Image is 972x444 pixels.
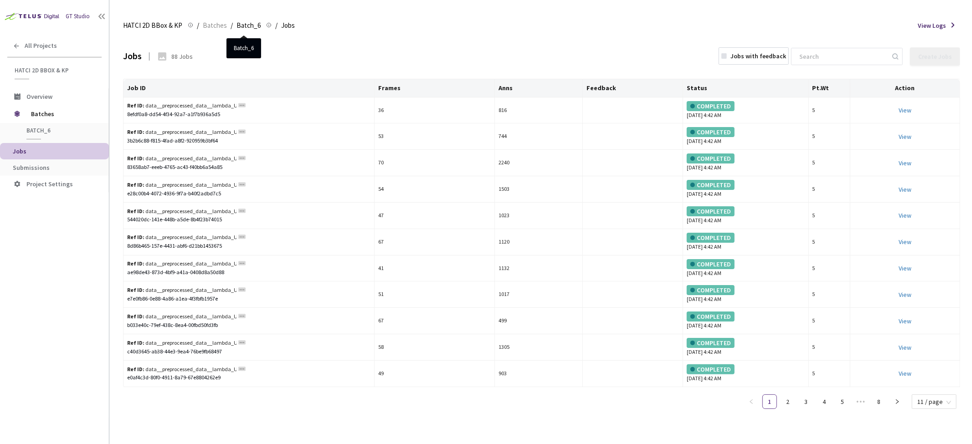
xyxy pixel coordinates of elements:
[683,79,808,97] th: Status
[26,127,94,134] span: Batch_6
[495,123,582,150] td: 744
[127,102,144,109] b: Ref ID:
[375,308,495,334] td: 67
[495,176,582,203] td: 1503
[687,206,735,216] div: COMPLETED
[687,101,804,120] div: [DATE] 4:42 AM
[203,20,227,31] span: Batches
[687,259,804,278] div: [DATE] 4:42 AM
[899,369,911,378] a: View
[127,286,237,295] div: data__preprocessed_data__lambda_UndistortFrames__20250407_155838/
[127,154,237,163] div: data__preprocessed_data__lambda_UndistortFrames__20250407_113018/
[899,211,911,219] a: View
[687,127,735,137] div: COMPLETED
[809,176,851,203] td: 5
[495,255,582,282] td: 1132
[375,123,495,150] td: 53
[495,229,582,255] td: 1120
[123,20,182,31] span: HATCI 2D BBox & KP
[275,20,278,31] li: /
[687,338,735,348] div: COMPLETED
[744,394,759,409] li: Previous Page
[495,281,582,308] td: 1017
[127,373,370,382] div: e0af4c3d-80f0-4911-8a79-67e8804262e9
[127,208,144,214] b: Ref ID:
[895,399,900,404] span: right
[687,285,735,295] div: COMPLETED
[809,79,851,97] th: Pt.Wt
[375,255,495,282] td: 41
[495,308,582,334] td: 499
[127,313,144,320] b: Ref ID:
[687,180,804,199] div: [DATE] 4:42 AM
[583,79,683,97] th: Feedback
[850,79,960,97] th: Action
[13,163,50,172] span: Submissions
[730,51,786,61] div: Jobs with feedback
[375,361,495,387] td: 49
[31,105,93,123] span: Batches
[687,153,804,172] div: [DATE] 4:42 AM
[281,20,295,31] span: Jobs
[687,180,735,190] div: COMPLETED
[917,395,951,408] span: 11 / page
[25,42,57,50] span: All Projects
[687,311,735,322] div: COMPLETED
[127,366,144,373] b: Ref ID:
[127,207,237,216] div: data__preprocessed_data__lambda_UndistortFrames__20250414_105820/
[201,20,229,30] a: Batches
[375,203,495,229] td: 47
[687,285,804,304] div: [DATE] 4:42 AM
[687,364,804,383] div: [DATE] 4:42 AM
[809,361,851,387] td: 5
[836,395,849,408] a: 5
[127,234,144,240] b: Ref ID:
[375,176,495,203] td: 54
[375,229,495,255] td: 67
[899,133,911,141] a: View
[127,268,370,277] div: ae98de43-873d-4bf9-a41a-0408d8a50d88
[899,264,911,272] a: View
[127,321,370,330] div: b033e40c-79ef-438c-8ea4-00fbd50fd3fb
[809,97,851,124] td: 5
[762,394,777,409] li: 1
[127,128,144,135] b: Ref ID:
[818,395,831,408] a: 4
[237,20,261,31] span: Batch_6
[899,317,911,325] a: View
[890,394,905,409] li: Next Page
[809,281,851,308] td: 5
[799,395,813,408] a: 3
[127,110,370,119] div: 8efdf0a8-dd54-4f34-92a7-a1f7b936a5d5
[127,137,370,145] div: 3b2b6c88-f815-4fad-a8f2-920959b3bf64
[763,395,777,408] a: 1
[375,97,495,124] td: 36
[495,79,582,97] th: Anns
[687,311,804,330] div: [DATE] 4:42 AM
[854,394,868,409] span: •••
[127,286,144,293] b: Ref ID:
[375,79,495,97] th: Frames
[127,189,370,198] div: e28c00b4-4072-4936-9f7a-b40f2adbd7c5
[809,308,851,334] td: 5
[127,215,370,224] div: 544020dc-141e-448b-a5de-8b4f23b74015
[495,97,582,124] td: 816
[231,20,233,31] li: /
[781,395,795,408] a: 2
[817,394,832,409] li: 4
[899,238,911,246] a: View
[687,101,735,111] div: COMPLETED
[687,259,735,269] div: COMPLETED
[918,53,952,60] div: Create Jobs
[127,233,237,242] div: data__preprocessed_data__lambda_UndistortFrames__20250401_151035/
[809,229,851,255] td: 5
[127,155,144,162] b: Ref ID:
[127,102,237,110] div: data__preprocessed_data__lambda_UndistortFrames__20250414_122318/
[687,233,735,243] div: COMPLETED
[127,128,237,137] div: data__preprocessed_data__lambda_UndistortFrames__20250404_132352/
[127,347,370,356] div: c40d3645-ab38-44e3-9ea4-76be9fb68497
[809,255,851,282] td: 5
[26,180,73,188] span: Project Settings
